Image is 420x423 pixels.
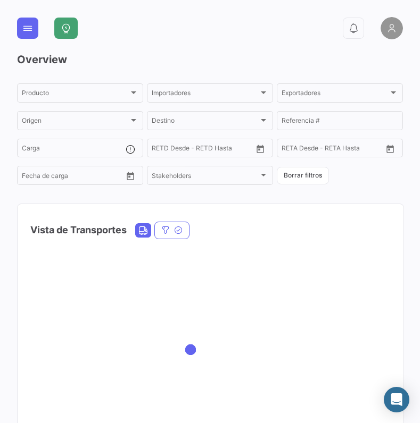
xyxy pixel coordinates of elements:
input: Hasta [178,146,226,154]
button: Land [136,224,151,237]
input: Desde [152,146,171,154]
button: Open calendar [382,141,398,157]
span: Destino [152,119,259,126]
div: Abrir Intercom Messenger [384,387,409,412]
span: Exportadores [282,91,389,98]
img: placeholder-user.png [381,17,403,39]
h3: Overview [17,52,403,67]
input: Hasta [48,173,96,181]
span: Origen [22,119,129,126]
input: Desde [22,173,41,181]
span: Producto [22,91,129,98]
span: Importadores [152,91,259,98]
button: Borrar filtros [277,167,329,184]
button: Open calendar [122,168,138,184]
input: Desde [282,146,301,154]
button: Open calendar [252,141,268,157]
input: Hasta [308,146,356,154]
span: Stakeholders [152,173,259,181]
h4: Vista de Transportes [30,223,127,238]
